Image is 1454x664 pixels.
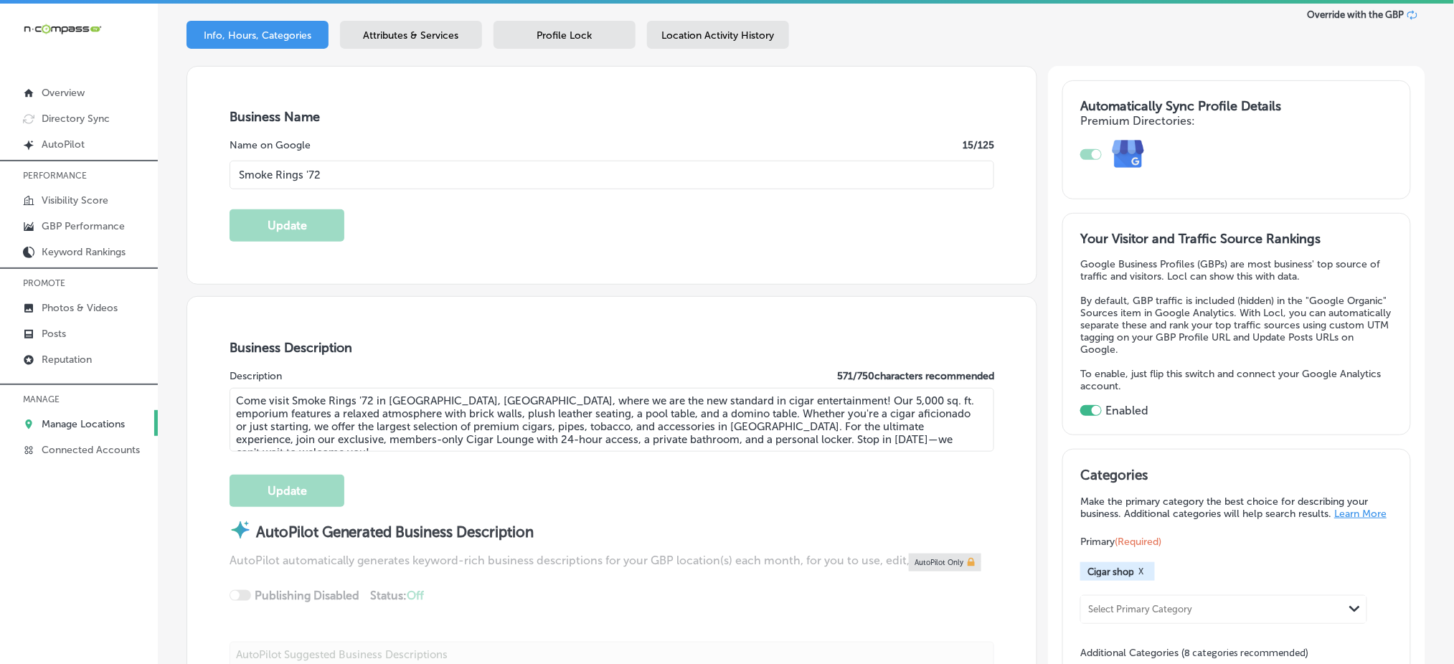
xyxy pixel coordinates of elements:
p: Connected Accounts [42,444,140,456]
p: Manage Locations [42,418,125,430]
span: Location Activity History [662,29,775,42]
p: Keyword Rankings [42,246,126,258]
h3: Automatically Sync Profile Details [1080,98,1392,114]
span: Override with the GBP [1307,9,1404,20]
label: Enabled [1105,404,1148,417]
h3: Categories [1080,467,1392,488]
span: Primary [1080,536,1161,548]
h3: Business Name [230,109,994,125]
label: Name on Google [230,139,311,151]
button: Update [230,209,344,242]
p: Reputation [42,354,92,366]
p: Directory Sync [42,113,110,125]
img: 660ab0bf-5cc7-4cb8-ba1c-48b5ae0f18e60NCTV_CLogo_TV_Black_-500x88.png [23,22,102,36]
p: Overview [42,87,85,99]
h3: Business Description [230,340,994,356]
span: (Required) [1115,536,1161,548]
button: Update [230,475,344,507]
p: To enable, just flip this switch and connect your Google Analytics account. [1080,368,1392,392]
span: Attributes & Services [364,29,459,42]
p: GBP Performance [42,220,125,232]
a: Learn More [1334,508,1387,520]
div: Select Primary Category [1088,604,1192,615]
span: Info, Hours, Categories [204,29,311,42]
p: Posts [42,328,66,340]
p: AutoPilot [42,138,85,151]
h3: Your Visitor and Traffic Source Rankings [1080,231,1392,247]
input: Enter Location Name [230,161,994,189]
textarea: Come visit Smoke Rings '72 in [GEOGRAPHIC_DATA], [GEOGRAPHIC_DATA], where we are the new standard... [230,388,994,452]
span: Cigar shop [1087,566,1134,577]
button: X [1134,566,1148,577]
label: 571 / 750 characters recommended [837,370,994,382]
label: 15 /125 [963,139,994,151]
p: By default, GBP traffic is included (hidden) in the "Google Organic" Sources item in Google Analy... [1080,295,1392,356]
strong: AutoPilot Generated Business Description [256,523,534,541]
p: Make the primary category the best choice for describing your business. Additional categories wil... [1080,495,1392,520]
p: Visibility Score [42,194,108,207]
span: Profile Lock [537,29,593,42]
span: Additional Categories [1080,647,1308,659]
h4: Premium Directories: [1080,114,1392,128]
span: (8 categories recommended) [1181,646,1308,660]
img: autopilot-icon [230,519,251,541]
p: Google Business Profiles (GBPs) are most business' top source of traffic and visitors. Locl can s... [1080,258,1392,283]
label: Description [230,370,282,382]
img: e7ababfa220611ac49bdb491a11684a6.png [1102,128,1156,181]
p: Photos & Videos [42,302,118,314]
